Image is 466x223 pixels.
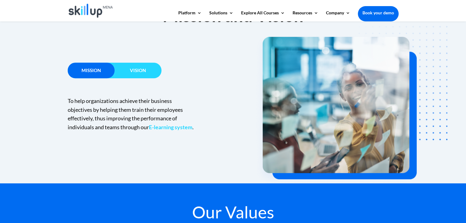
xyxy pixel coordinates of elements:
[293,11,318,21] a: Resources
[209,11,233,21] a: Solutions
[149,124,192,130] a: E-learning system
[81,68,101,73] span: Mission
[358,6,399,20] a: Book your demo
[130,68,146,73] span: Vision
[69,4,113,18] img: Skillup Mena
[435,194,466,223] div: Chat Widget
[435,194,466,223] iframe: To enrich screen reader interactions, please activate Accessibility in Grammarly extension settings
[68,97,196,132] p: To help organizations achieve their business objectives by helping them train their employees eff...
[178,11,202,21] a: Platform
[254,6,448,187] img: mission and vision - skillup
[326,11,350,21] a: Company
[241,11,285,21] a: Explore All Courses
